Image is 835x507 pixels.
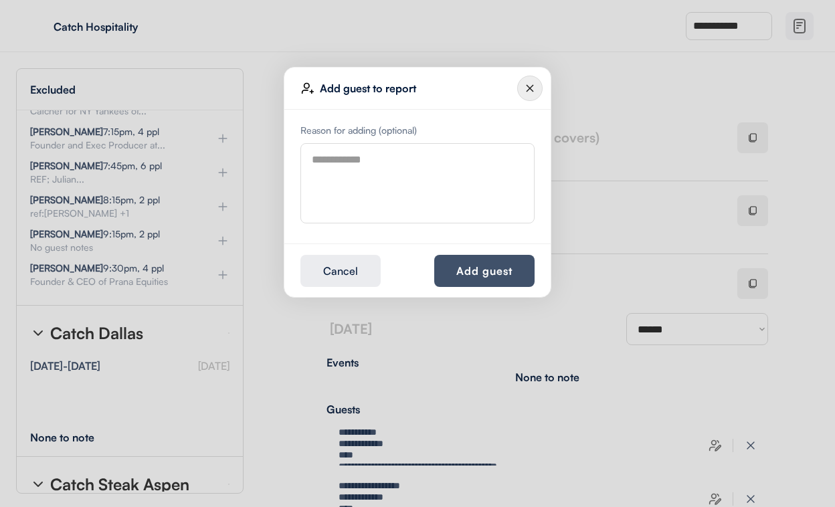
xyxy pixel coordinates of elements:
[300,255,381,287] button: Cancel
[434,255,535,287] button: Add guest
[301,82,314,95] img: user-plus-01.svg
[320,83,517,94] div: Add guest to report
[300,126,535,135] div: Reason for adding (optional)
[517,76,543,101] img: Group%2010124643.svg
